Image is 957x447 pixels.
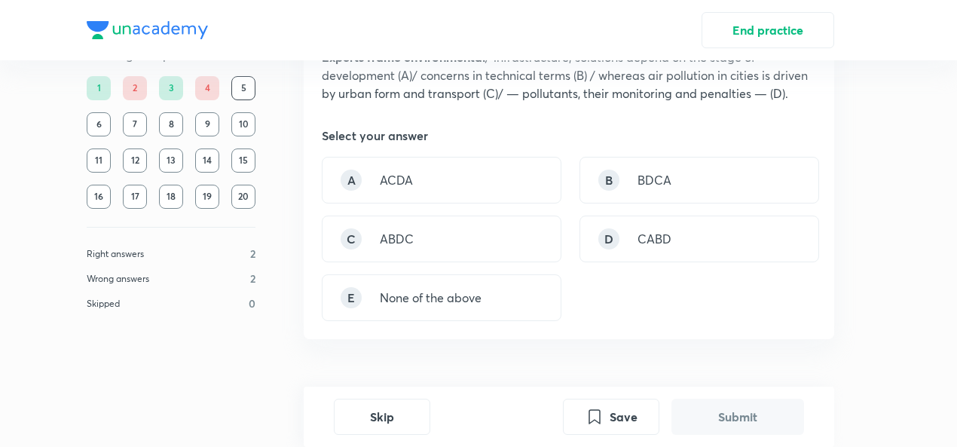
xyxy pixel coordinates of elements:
[250,271,255,286] p: 2
[87,247,144,261] p: Right answers
[87,76,111,100] div: 1
[87,148,111,173] div: 11
[341,170,362,191] div: A
[231,112,255,136] div: 10
[231,148,255,173] div: 15
[702,12,834,48] button: End practice
[563,399,659,435] button: Save
[231,185,255,209] div: 20
[322,48,816,103] p: / infrastructure; solutions depend on the stage of development (A)/ concerns in technical terms (...
[195,76,219,100] div: 4
[598,228,619,250] div: D
[341,228,362,250] div: C
[195,148,219,173] div: 14
[123,185,147,209] div: 17
[637,171,671,189] p: BDCA
[380,230,414,248] p: ABDC
[87,297,120,311] p: Skipped
[598,170,619,191] div: B
[159,185,183,209] div: 18
[195,185,219,209] div: 19
[159,148,183,173] div: 13
[249,295,255,311] p: 0
[123,76,147,100] div: 2
[322,127,428,145] h5: Select your answer
[159,112,183,136] div: 8
[380,171,413,189] p: ACDA
[341,287,362,308] div: E
[380,289,482,307] p: None of the above
[123,148,147,173] div: 12
[250,246,255,262] p: 2
[87,112,111,136] div: 6
[87,185,111,209] div: 16
[195,112,219,136] div: 9
[87,272,149,286] p: Wrong answers
[123,112,147,136] div: 7
[334,399,430,435] button: Skip
[637,230,671,248] p: CABD
[87,21,208,39] img: Company Logo
[671,399,804,435] button: Submit
[159,76,183,100] div: 3
[231,76,255,100] div: 5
